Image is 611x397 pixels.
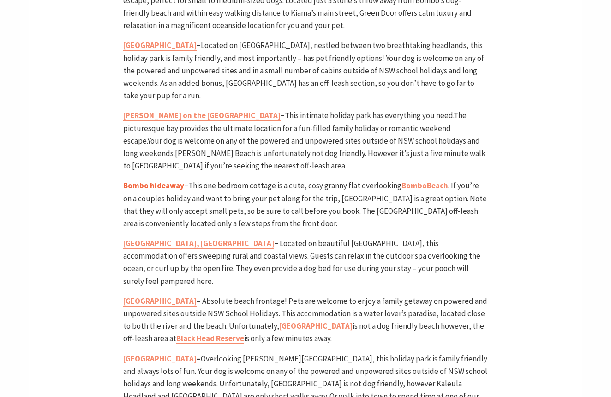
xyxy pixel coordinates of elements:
[123,354,197,364] a: [GEOGRAPHIC_DATA]
[123,238,480,286] span: Located on beautiful [GEOGRAPHIC_DATA], this accommodation offers sweeping rural and coastal view...
[279,321,353,331] a: [GEOGRAPHIC_DATA]
[123,136,480,158] span: Your dog is welcome on any of the powered and unpowered sites outside of NSW school holidays and ...
[123,40,197,50] b: [GEOGRAPHIC_DATA]
[123,180,487,230] p: . If you’re on a couples holiday and want to bring your pet along for the trip, [GEOGRAPHIC_DATA]...
[427,180,448,191] a: Beach
[123,40,197,51] a: [GEOGRAPHIC_DATA]
[123,180,184,191] a: Bombo hideaway
[123,110,281,121] a: [PERSON_NAME] on the [GEOGRAPHIC_DATA]
[285,110,454,120] span: This intimate holiday park has everything you need.
[401,180,427,191] a: Bombo
[123,238,274,249] a: [GEOGRAPHIC_DATA], [GEOGRAPHIC_DATA]
[123,110,281,120] b: [PERSON_NAME] on the [GEOGRAPHIC_DATA]
[123,296,197,307] a: [GEOGRAPHIC_DATA]
[123,295,487,345] p: – Absolute beach frontage! Pets are welcome to enjoy a family getaway on powered and unpowered si...
[274,238,278,248] b: –
[197,354,201,364] b: –
[184,180,188,191] b: –
[176,333,244,344] a: Black Head Reserve
[281,110,285,120] b: –
[197,40,201,50] b: –
[123,40,484,101] span: Located on [GEOGRAPHIC_DATA], nestled between two breathtaking headlands, this holiday park is fa...
[123,238,274,248] b: [GEOGRAPHIC_DATA], [GEOGRAPHIC_DATA]
[123,148,485,171] span: [PERSON_NAME] Beach is unfortunately not dog friendly. However it’s just a five minute walk to [G...
[176,333,332,344] span: is only a few minutes away.
[188,180,427,191] span: This one bedroom cottage is a cute, cosy granny flat overlooking
[123,110,467,145] span: The picturesque bay provides the ultimate location for a fun-filled family holiday or romantic we...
